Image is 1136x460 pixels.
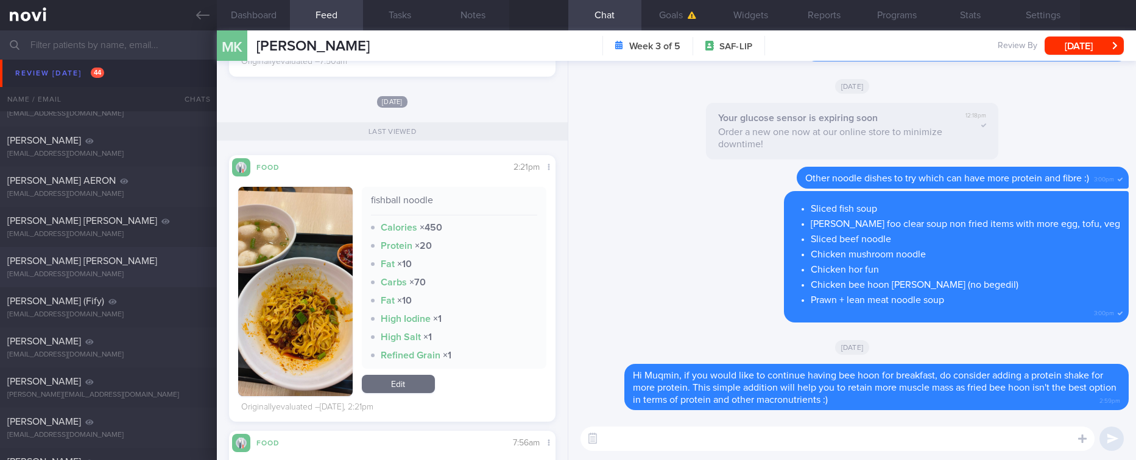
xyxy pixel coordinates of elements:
[7,417,81,427] span: [PERSON_NAME]
[377,96,407,108] span: [DATE]
[1045,37,1124,55] button: [DATE]
[423,332,432,342] strong: × 1
[719,41,752,53] span: SAF-LIP
[805,173,1089,183] span: Other noodle dishes to try which can have more protein and fibre :)
[415,241,432,251] strong: × 20
[381,277,407,287] strong: Carbs
[381,350,440,360] strong: Refined Grain
[629,40,680,52] strong: Week 3 of 5
[7,431,210,440] div: [EMAIL_ADDRESS][DOMAIN_NAME]
[811,291,1120,306] li: Prawn + lean meat noodle soup
[718,113,878,123] strong: Your glucose sensor is expiring soon
[7,336,81,346] span: [PERSON_NAME]
[381,223,417,232] strong: Calories
[718,126,948,150] p: Order a new one now at our online store to minimize downtime!
[811,200,1120,215] li: Sliced fish soup
[835,340,870,355] span: [DATE]
[811,260,1120,276] li: Chicken hor fun
[443,350,451,360] strong: × 1
[7,350,210,360] div: [EMAIL_ADDRESS][DOMAIN_NAME]
[241,402,373,413] div: Originally evaluated – [DATE], 2:21pm
[397,259,412,269] strong: × 10
[256,39,370,54] span: [PERSON_NAME]
[397,296,412,305] strong: × 10
[513,163,540,172] span: 2:21pm
[7,296,104,306] span: [PERSON_NAME] (Fify)
[241,57,347,68] div: Originally evaluated – 7:50am
[250,161,299,172] div: Food
[7,96,155,105] span: Thevagi D/O V R [PERSON_NAME]
[409,277,426,287] strong: × 70
[7,136,81,145] span: [PERSON_NAME]
[811,230,1120,245] li: Sliced beef noodle
[513,439,540,447] span: 7:56am
[371,194,537,215] div: fishball noodle
[420,223,442,232] strong: × 450
[7,176,116,186] span: [PERSON_NAME] AERON
[7,216,157,226] span: [PERSON_NAME] [PERSON_NAME]
[381,296,395,305] strong: Fat
[210,23,255,70] div: MK
[250,437,299,447] div: Food
[217,122,567,141] div: Last viewed
[7,270,210,279] div: [EMAIL_ADDRESS][DOMAIN_NAME]
[811,215,1120,230] li: [PERSON_NAME] foo clear soup non fried items with more egg, tofu, veg
[835,79,870,94] span: [DATE]
[381,332,421,342] strong: High Salt
[7,55,157,65] span: [PERSON_NAME] [PERSON_NAME]
[7,230,210,239] div: [EMAIL_ADDRESS][DOMAIN_NAME]
[1094,172,1114,184] span: 3:00pm
[7,391,210,400] div: [PERSON_NAME][EMAIL_ADDRESS][DOMAIN_NAME]
[381,241,412,251] strong: Protein
[381,314,431,324] strong: High Iodine
[7,69,210,78] div: [EMAIL_ADDRESS][DOMAIN_NAME]
[238,187,352,396] img: fishball noodle
[965,112,986,120] span: 12:18pm
[7,310,210,319] div: [EMAIL_ADDRESS][DOMAIN_NAME]
[1099,394,1120,405] span: 2:59pm
[998,41,1037,52] span: Review By
[7,256,157,266] span: [PERSON_NAME] [PERSON_NAME]
[811,276,1120,291] li: Chicken bee hoon [PERSON_NAME] (no begedil)
[433,314,442,324] strong: × 1
[7,377,81,386] span: [PERSON_NAME]
[362,375,435,393] a: Edit
[811,245,1120,260] li: Chicken mushroom noodle
[7,150,210,159] div: [EMAIL_ADDRESS][DOMAIN_NAME]
[7,110,210,119] div: [EMAIL_ADDRESS][DOMAIN_NAME]
[381,259,395,269] strong: Fat
[633,371,1117,405] span: Hi Muqmin, if you would like to continue having bee hoon for breakfast, do consider adding a prot...
[1094,306,1114,318] span: 3:00pm
[7,190,210,199] div: [EMAIL_ADDRESS][DOMAIN_NAME]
